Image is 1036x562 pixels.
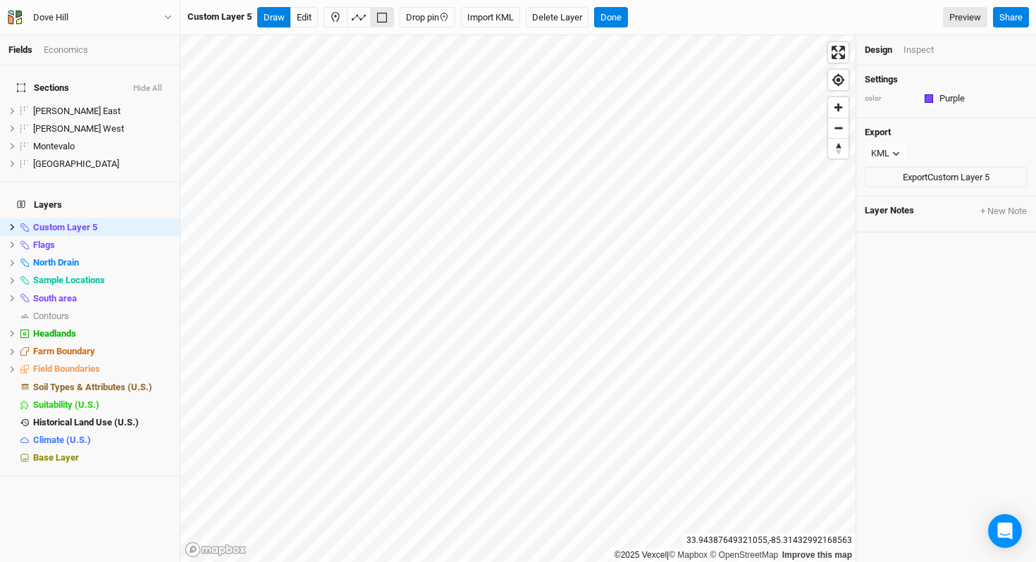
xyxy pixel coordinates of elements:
[33,399,171,411] div: Suitability (U.S.)
[828,70,849,90] button: Find my location
[33,293,77,304] span: South area
[828,139,849,158] span: Reset bearing to north
[33,346,95,356] span: Farm Boundary
[33,222,97,232] span: Custom Layer 5
[290,7,318,28] button: Edit
[33,363,171,375] div: Field Boundaries
[988,514,1022,548] div: Open Intercom Messenger
[33,158,119,169] span: [GEOGRAPHIC_DATA]
[904,44,934,56] div: Inspect
[828,118,849,138] button: Zoom out
[33,239,171,251] div: Flags
[33,311,171,322] div: Contours
[33,222,171,233] div: Custom Layer 5
[993,7,1029,28] button: Share
[33,382,171,393] div: Soil Types & Attributes (U.S.)
[526,7,588,28] button: Delete Layer
[33,11,68,25] div: Dove Hill
[828,97,849,118] button: Zoom in
[943,7,987,28] a: Preview
[33,435,171,446] div: Climate (U.S.)
[33,399,99,410] span: Suitability (U.S.)
[871,146,889,161] div: KML
[939,92,965,105] div: Purple
[33,275,105,285] span: Sample Locations
[33,452,79,463] span: Base Layer
[865,205,914,218] span: Layer Notes
[33,239,55,250] span: Flags
[33,123,171,135] div: Lyerly West
[710,550,778,560] a: OpenStreetMap
[865,44,892,56] div: Design
[33,382,152,392] span: Soil Types & Attributes (U.S.)
[33,452,171,463] div: Base Layer
[323,7,347,28] button: Shortcut: 1
[347,7,371,28] button: Shortcut: 2
[615,550,667,560] a: ©2025 Vexcel
[7,10,173,25] button: Dove Hill
[865,74,1028,85] h4: Settings
[400,7,455,28] button: Drop pin
[33,417,171,428] div: Historical Land Use (U.S.)
[865,94,914,104] div: color
[865,143,906,164] button: KML
[33,293,171,304] div: South area
[461,7,520,28] button: Import KML
[17,82,69,94] span: Sections
[33,275,171,286] div: Sample Locations
[33,311,69,321] span: Contours
[33,328,171,339] div: Headlands
[180,35,856,562] canvas: Map
[865,167,1028,188] button: ExportCustom Layer 5
[8,44,32,55] a: Fields
[33,123,124,134] span: [PERSON_NAME] West
[33,257,171,268] div: North Drain
[33,346,171,357] div: Farm Boundary
[828,42,849,63] button: Enter fullscreen
[683,533,856,548] div: 33.94387649321055 , -85.31432992168563
[33,141,171,152] div: Montevalo
[33,417,139,427] span: Historical Land Use (U.S.)
[865,127,1028,138] h4: Export
[669,550,708,560] a: Mapbox
[44,44,88,56] div: Economics
[33,106,171,117] div: Lyerly East
[33,257,79,268] span: North Drain
[33,363,100,374] span: Field Boundaries
[33,435,91,445] span: Climate (U.S.)
[185,542,247,558] a: Mapbox logo
[370,7,394,28] button: Shortcut: 3
[33,106,121,116] span: [PERSON_NAME] East
[782,550,852,560] a: Improve this map
[980,205,1028,218] button: + New Note
[33,328,76,339] span: Headlands
[8,191,171,219] h4: Layers
[257,7,291,28] button: Draw
[33,158,171,170] div: Pond Field
[132,84,163,94] button: Hide All
[615,548,852,562] div: |
[594,7,628,28] button: Done
[33,141,75,151] span: Montevalo
[187,11,252,23] div: Custom Layer 5
[828,138,849,158] button: Reset bearing to north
